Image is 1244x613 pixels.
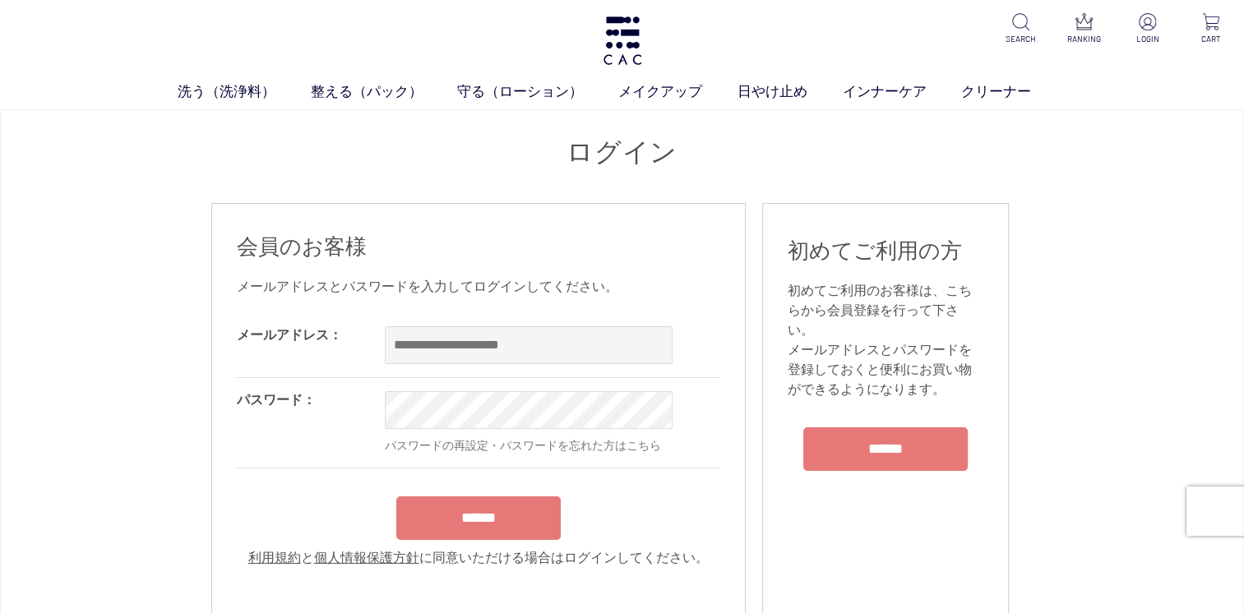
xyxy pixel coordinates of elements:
h1: ログイン [211,135,1034,170]
label: メールアドレス： [237,328,342,342]
a: 洗う（洗浄料） [178,81,311,103]
div: 初めてご利用のお客様は、こちらから会員登録を行って下さい。 メールアドレスとパスワードを登録しておくと便利にお買い物ができるようになります。 [788,281,983,399]
a: 個人情報保護方針 [314,551,419,565]
span: 会員のお客様 [237,234,367,259]
div: と に同意いただける場合はログインしてください。 [237,548,720,568]
a: 日やけ止め [738,81,843,103]
div: メールアドレスとパスワードを入力してログインしてください。 [237,277,720,297]
a: 守る（ローション） [457,81,618,103]
a: メイクアップ [618,81,738,103]
span: 初めてご利用の方 [788,238,962,263]
a: インナーケア [843,81,962,103]
a: SEARCH [1001,13,1041,45]
p: LOGIN [1127,33,1168,45]
a: 整える（パック） [311,81,458,103]
a: LOGIN [1127,13,1168,45]
a: RANKING [1064,13,1104,45]
p: CART [1191,33,1231,45]
a: CART [1191,13,1231,45]
a: 利用規約 [248,551,301,565]
a: パスワードの再設定・パスワードを忘れた方はこちら [385,439,661,452]
img: logo [601,16,644,65]
a: クリーナー [961,81,1066,103]
label: パスワード： [237,393,316,407]
p: RANKING [1064,33,1104,45]
p: SEARCH [1001,33,1041,45]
